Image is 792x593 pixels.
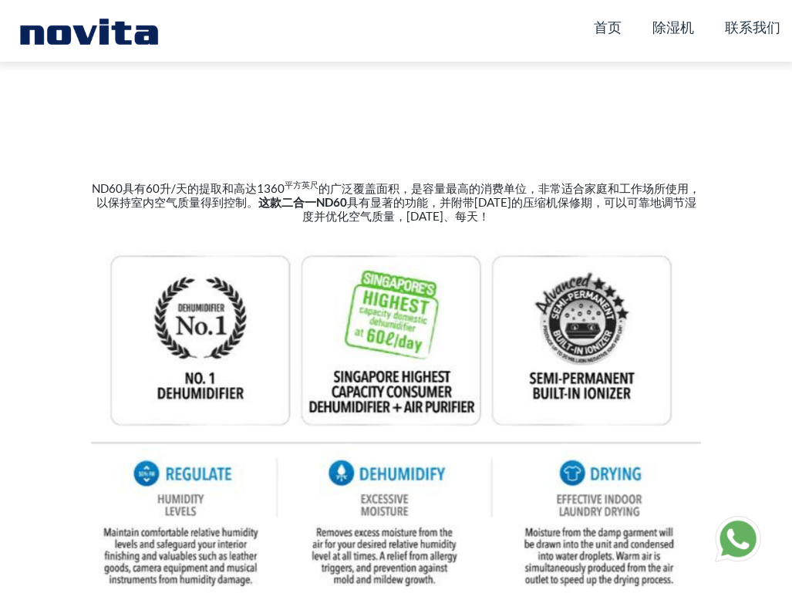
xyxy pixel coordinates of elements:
[652,12,694,42] a: 除湿机
[594,12,622,42] a: 首页
[725,12,780,42] a: 联系我们
[12,15,167,46] img: 诺维塔
[92,181,700,223] span: ND60 具有60升/天的提取和高达1360 的广泛覆盖面积 ，是容量最高的消费单位，非常适合家庭和工作场所使用，以保持室内空气质量得到控制。 具有显著的功能，并附带[DATE]的压缩机保修期，...
[258,195,347,209] b: 这款二合一ND60
[285,180,318,190] sup: 平方英尺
